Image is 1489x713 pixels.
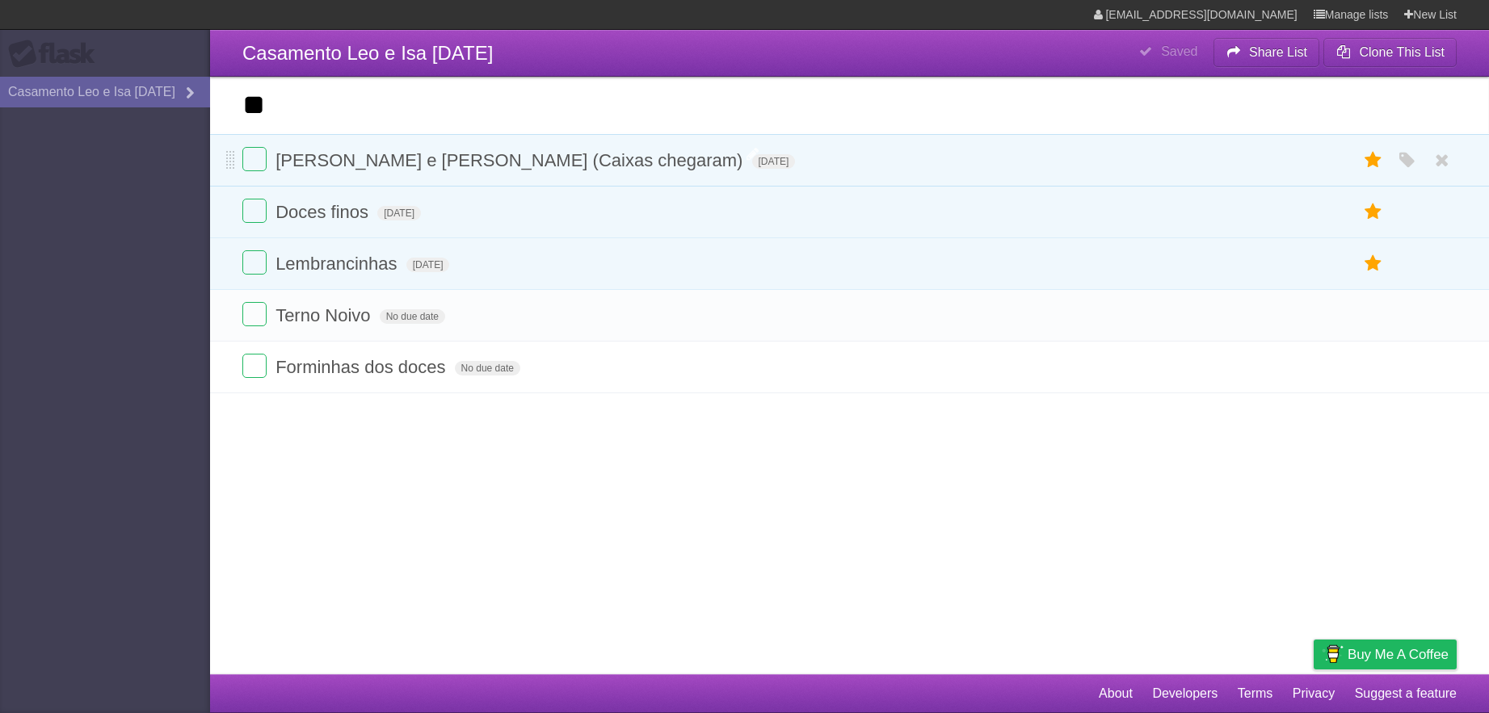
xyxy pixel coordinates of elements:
[406,258,450,272] span: [DATE]
[380,309,445,324] span: No due date
[377,206,421,220] span: [DATE]
[752,154,796,169] span: [DATE]
[1238,678,1273,709] a: Terms
[242,354,267,378] label: Done
[1161,44,1197,58] b: Saved
[276,357,449,377] span: Forminhas dos doces
[276,305,374,325] span: Terno Noivo
[1099,678,1133,709] a: About
[276,254,401,274] span: Lembrancinhas
[1293,678,1335,709] a: Privacy
[242,199,267,223] label: Done
[276,150,747,170] span: [PERSON_NAME] e [PERSON_NAME] (Caixas chegaram)
[455,361,520,375] span: No due date
[1358,199,1389,225] label: Star task
[1322,640,1344,668] img: Buy me a coffee
[242,147,267,171] label: Done
[242,250,267,275] label: Done
[1314,640,1457,669] a: Buy me a coffee
[1323,38,1457,67] button: Clone This List
[1348,640,1449,669] span: Buy me a coffee
[242,42,493,64] span: Casamento Leo e Isa [DATE]
[1358,250,1389,277] label: Star task
[1359,45,1445,59] b: Clone This List
[1249,45,1307,59] b: Share List
[276,202,372,222] span: Doces finos
[1358,147,1389,174] label: Star task
[1355,678,1457,709] a: Suggest a feature
[242,302,267,326] label: Done
[8,40,105,69] div: Flask
[1213,38,1320,67] button: Share List
[1152,678,1218,709] a: Developers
